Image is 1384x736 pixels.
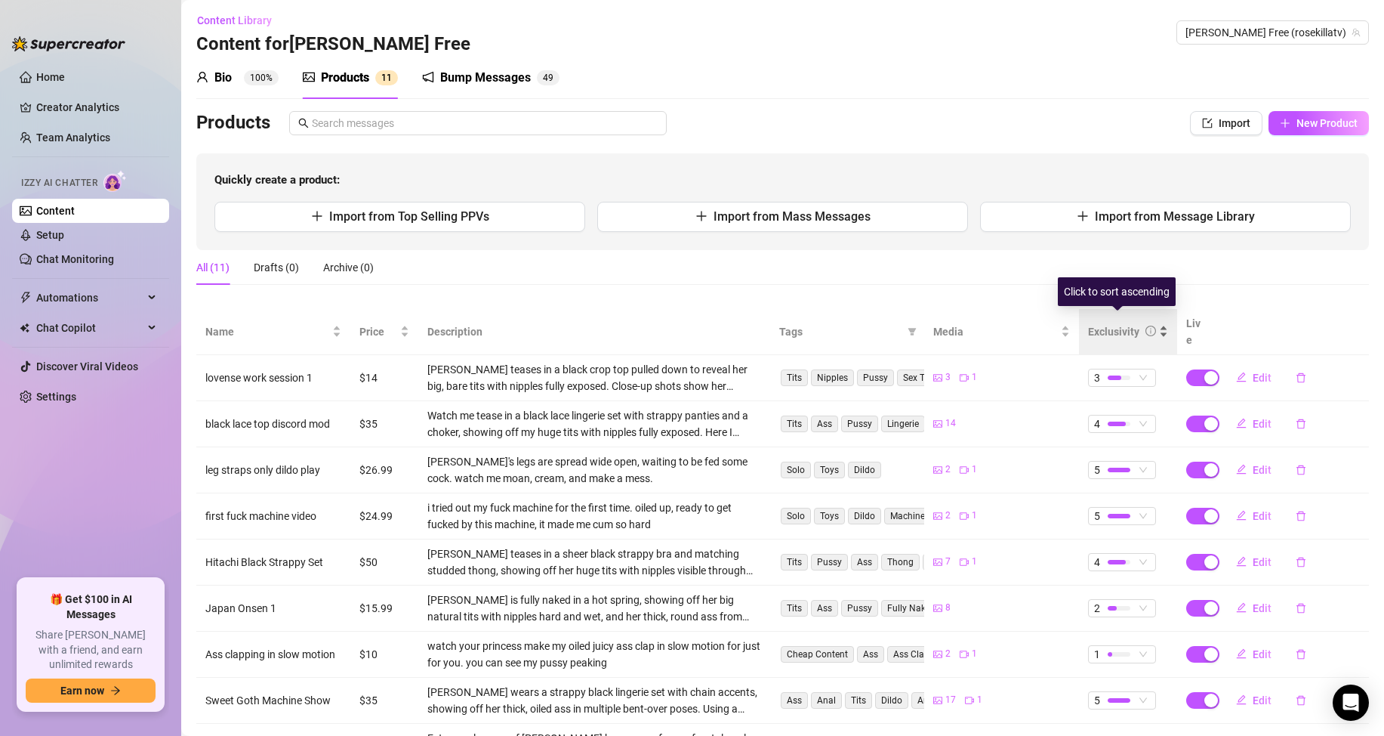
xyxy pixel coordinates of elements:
span: Solo [781,508,811,524]
span: user [196,71,208,83]
button: Edit [1224,504,1284,528]
span: 1 [972,370,977,385]
a: Content [36,205,75,217]
span: 1 [381,73,387,83]
sup: 49 [537,70,559,85]
span: video-camera [960,558,969,567]
span: filter [908,327,917,336]
sup: 11 [375,70,398,85]
td: Hitachi Black Strappy Set [196,540,350,586]
span: 1 [977,693,982,707]
div: Click to sort ascending [1058,277,1176,306]
span: edit [1236,648,1247,659]
span: Edit [1253,510,1271,522]
span: edit [1236,510,1247,521]
th: Description [418,309,770,355]
td: $14 [350,355,418,401]
span: delete [1296,557,1306,567]
button: delete [1284,642,1318,666]
button: Edit [1224,458,1284,482]
span: 1 [1094,646,1100,663]
span: Ass [811,416,838,432]
div: [PERSON_NAME] is fully naked in a hot spring, showing off her big natural tits with nipples hard ... [427,592,761,625]
span: Lingerie [881,416,925,432]
span: Toys [814,508,845,524]
th: Price [350,309,418,355]
span: search [298,118,309,128]
span: 4 [1094,554,1100,571]
span: Tits [781,416,808,432]
span: filter [905,320,920,343]
button: Edit [1224,412,1284,436]
button: Edit [1224,596,1284,620]
span: Ass Clapping [887,646,954,663]
span: Edit [1253,602,1271,614]
span: Edit [1253,372,1271,384]
span: 2 [945,647,951,661]
span: Earn now [60,685,104,697]
span: Tits [781,370,808,386]
span: Miko Rose Free (rosekillatv) [1185,21,1360,44]
span: Tits [845,692,872,709]
span: video-camera [960,465,969,475]
span: Izzy AI Chatter [21,176,97,190]
span: delete [1296,603,1306,614]
span: Ass [857,646,884,663]
span: Nipples [811,370,854,386]
button: New Product [1268,111,1369,135]
span: Machine [884,508,931,524]
div: Archive (0) [323,259,374,276]
td: $15.99 [350,586,418,632]
button: delete [1284,596,1318,620]
span: edit [1236,602,1247,613]
span: edit [1236,372,1247,382]
span: Edit [1253,648,1271,660]
span: Chat Copilot [36,316,143,340]
span: 1 [972,555,977,569]
span: video-camera [965,696,974,705]
span: Ass [811,600,838,617]
span: 1 [972,462,977,477]
span: notification [422,71,434,83]
h3: Content for [PERSON_NAME] Free [196,32,470,57]
span: edit [1236,418,1247,428]
span: Edit [1253,418,1271,430]
a: Discover Viral Videos [36,360,138,373]
td: $26.99 [350,447,418,493]
span: 3 [945,370,951,385]
div: All (11) [196,259,230,276]
div: [PERSON_NAME]'s legs are spread wide open, waiting to be fed some cock. watch me moan, cream, and... [427,453,761,487]
td: $10 [350,632,418,678]
th: Name [196,309,350,355]
div: Products [321,69,369,87]
td: first fuck machine video [196,493,350,540]
button: delete [1284,412,1318,436]
span: 17 [945,693,956,707]
div: [PERSON_NAME] wears a strappy black lingerie set with chain accents, showing off her thick, oiled... [427,684,761,717]
td: Ass clapping in slow motion [196,632,350,678]
span: 5 [1094,462,1100,478]
span: Solo [781,462,811,478]
div: [PERSON_NAME] teases in a black crop top pulled down to reveal her big, bare tits with nipples fu... [427,361,761,394]
span: delete [1296,465,1306,475]
span: Edit [1253,694,1271,707]
button: Import from Message Library [980,202,1351,232]
span: Pussy [841,600,878,617]
button: Earn nowarrow-right [26,679,156,703]
span: Price [359,323,397,340]
span: Anal Beads [911,692,969,709]
span: [PERSON_NAME] [923,554,1003,571]
span: picture [933,650,942,659]
td: Sweet Goth Machine Show [196,678,350,724]
td: black lace top discord mod [196,401,350,447]
button: Edit [1224,688,1284,713]
span: 14 [945,416,956,431]
span: 8 [945,601,951,615]
span: Pussy [857,370,894,386]
span: import [1202,118,1213,128]
span: 7 [945,555,951,569]
span: thunderbolt [20,292,32,304]
span: delete [1296,419,1306,429]
button: Import from Top Selling PPVs [214,202,585,232]
span: 3 [1094,370,1100,386]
